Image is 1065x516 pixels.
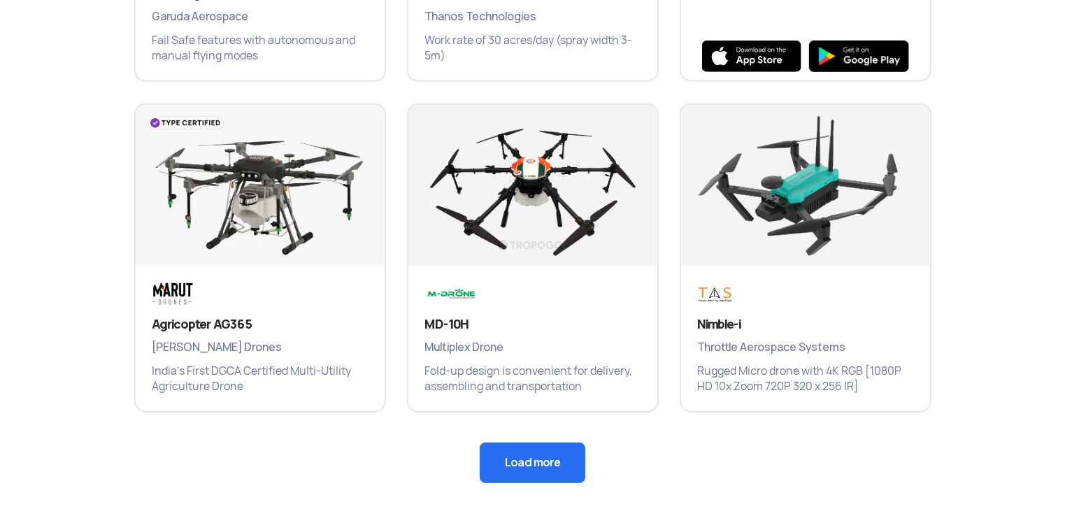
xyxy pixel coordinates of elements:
[809,41,908,72] img: img_playstore.png
[425,33,641,64] p: Work rate of 30 acres/day (spray width 3-5m)
[425,364,641,394] p: Fold-up design is convenient for delivery, assembling and transportation
[425,338,641,357] span: Multiplex Drone
[702,41,801,72] img: ios_new.svg
[698,316,913,333] h3: Nimble-i
[425,8,641,26] span: Thanos Technologies
[425,282,480,306] img: Brand
[152,33,368,64] p: Fail Safe features with autonomous and manual flying modes
[152,282,238,306] img: Brand
[152,8,368,26] span: Garuda Aerospace
[408,105,657,280] img: Drone Image
[134,103,386,413] a: Drone ImageBrandAgricopter AG365[PERSON_NAME] DronesIndia’s First DGCA Certified Multi-Utility Ag...
[681,105,930,280] img: Drone Image
[136,105,385,280] img: Drone Image
[152,338,368,357] span: [PERSON_NAME] Drones
[698,282,783,306] img: Brand
[698,338,913,357] span: Throttle Aerospace Systems
[698,364,913,394] p: Rugged Micro drone with 4K RGB [1080P HD 10x Zoom 720P 320 x 256 IR]
[480,443,585,483] button: Load more
[152,316,368,333] h3: Agricopter AG365
[425,316,641,333] h3: MD-10H
[152,364,368,394] p: India’s First DGCA Certified Multi-Utility Agriculture Drone
[407,103,659,413] a: Drone ImageBrandMD-10HMultiplex DroneFold-up design is convenient for delivery, assembling and tr...
[680,103,931,413] a: Drone ImageBrandNimble-iThrottle Aerospace SystemsRugged Micro drone with 4K RGB [1080P HD 10x Zo...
